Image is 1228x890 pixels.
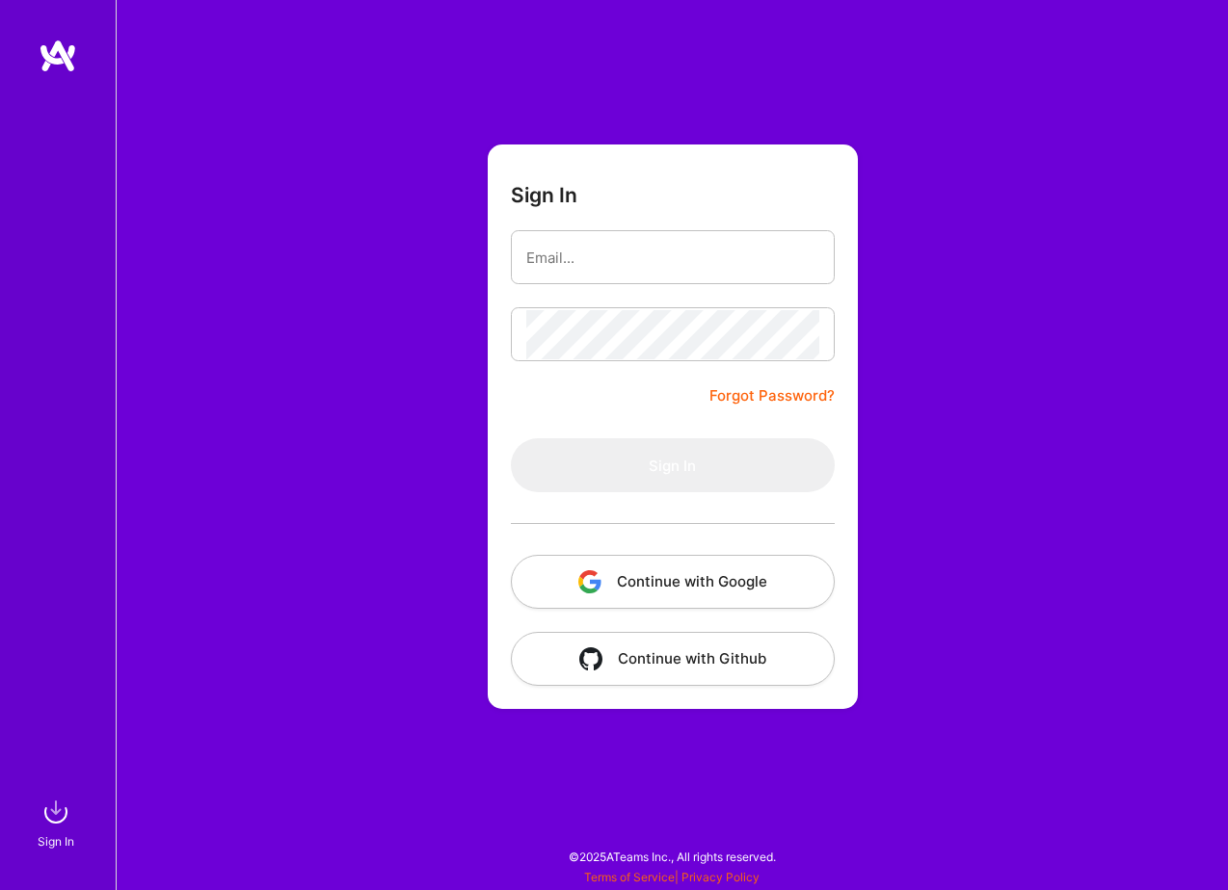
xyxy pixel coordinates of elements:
[39,39,77,73] img: logo
[709,384,835,407] a: Forgot Password?
[511,555,835,609] button: Continue with Google
[511,632,835,686] button: Continue with Github
[584,870,760,884] span: |
[578,570,601,593] img: icon
[37,793,75,831] img: sign in
[38,831,74,851] div: Sign In
[584,870,675,884] a: Terms of Service
[116,832,1228,880] div: © 2025 ATeams Inc., All rights reserved.
[579,647,602,670] img: icon
[511,438,835,492] button: Sign In
[40,793,75,851] a: sign inSign In
[511,183,577,207] h3: Sign In
[526,233,819,282] input: Email...
[681,870,760,884] a: Privacy Policy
